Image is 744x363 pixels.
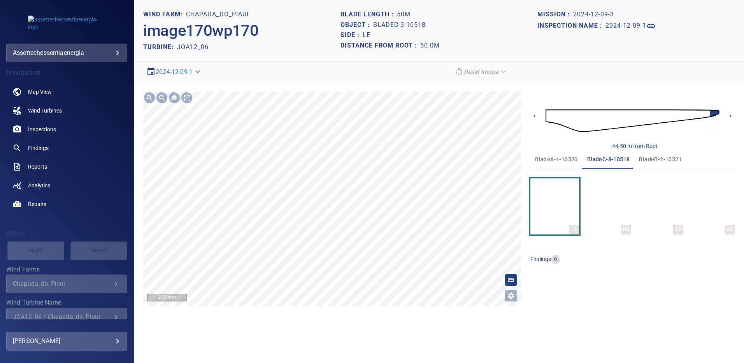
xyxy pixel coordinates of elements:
h1: bladeC-3-10518 [373,21,426,29]
span: Wind Turbines [28,107,62,115]
div: assettechessentiaenergia [6,44,127,62]
h1: Side : [340,32,363,39]
div: 44-50 m from Root [612,142,658,150]
div: 2024-12-09-1 [143,65,205,79]
span: 0 [551,256,560,263]
h2: TURBINE: [143,43,177,51]
h1: Object : [340,21,373,29]
h1: LE [363,32,370,39]
a: 2024-12-09-1 [156,68,193,76]
div: Zoom in [143,92,156,104]
div: TE [673,225,683,234]
h1: Distance from root : [340,42,420,49]
em: Reset Image [464,68,498,76]
span: bladeC-3-10518 [587,155,630,164]
div: assettechessentiaenergia [13,47,121,59]
div: Chapada_do_Piaui [13,280,111,287]
h1: Inspection name : [537,22,605,30]
div: JOA12_06 / Chapada_do_Piaui [13,313,111,321]
h1: Mission : [537,11,573,18]
h2: image170wp170 [143,21,259,40]
h1: Chapada_do_Piaui [186,11,249,18]
span: bladeB-2-10521 [639,155,682,164]
div: LE [569,225,579,234]
img: d [546,100,719,142]
a: 2024-12-09-1 [605,21,656,31]
a: findings noActive [6,139,127,157]
span: Inspections [28,125,56,133]
h1: Blade length : [340,11,397,18]
div: Toggle full page [181,92,193,104]
label: Wind Farms [6,266,127,273]
a: TE [655,178,662,234]
h1: 50.0m [420,42,440,49]
button: PS [582,178,631,234]
h4: Filters [6,230,127,238]
a: LE [551,178,559,234]
div: Wind Turbine Name [6,308,127,326]
span: Map View [28,88,52,96]
div: Go home [168,92,181,104]
a: windturbines noActive [6,101,127,120]
button: TE [634,178,683,234]
span: bladeA-1-10520 [535,155,578,164]
a: analytics noActive [6,176,127,195]
a: map noActive [6,83,127,101]
span: Findings [28,144,49,152]
span: Analytics [28,181,50,189]
span: findings [530,256,551,262]
img: assettechessentiaenergia-logo [28,16,106,31]
h1: 2024-12-09-3 [573,11,614,18]
a: PS [603,178,611,234]
div: SS [725,225,735,234]
div: [PERSON_NAME] [13,335,121,347]
h1: WIND FARM: [143,11,186,18]
button: Open image filters and tagging options [505,289,517,302]
h1: 50m [397,11,411,18]
div: PS [621,225,631,234]
button: LE [530,178,579,234]
label: Wind Turbine Name [6,300,127,306]
div: Wind Farms [6,275,127,293]
h4: Navigation [6,69,127,76]
div: Zoom out [156,92,168,104]
h1: 2024-12-09-1 [605,22,646,30]
h2: JOA12_06 [177,43,209,51]
a: repairs noActive [6,195,127,213]
span: Reports [28,163,47,171]
a: SS [706,178,714,234]
span: Repairs [28,200,46,208]
button: SS [686,178,735,234]
a: reports noActive [6,157,127,176]
a: inspections noActive [6,120,127,139]
div: Reset Image [451,65,511,79]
